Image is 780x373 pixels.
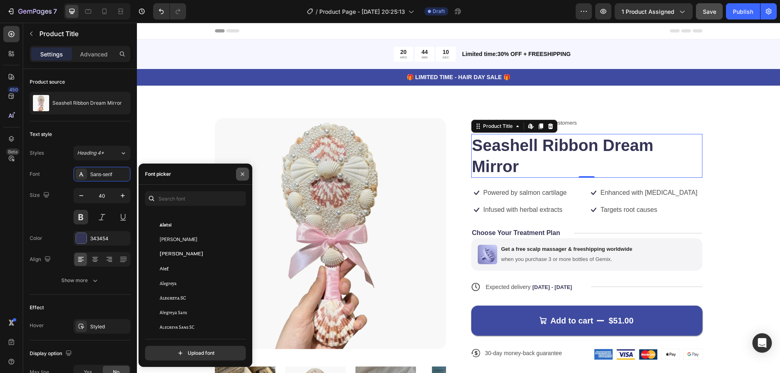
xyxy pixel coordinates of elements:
button: Publish [726,3,760,19]
div: Product source [30,78,65,86]
div: 10 [305,26,312,33]
div: Font picker [145,170,171,178]
span: Expected delivery [349,261,394,267]
p: Get a free scalp massager & freeshipping worldwide [364,223,496,230]
div: Upload font [176,349,214,357]
p: Targets root causes [464,183,520,192]
iframe: Design area [137,23,780,373]
div: $51.00 [471,292,497,304]
img: product feature img [33,95,49,111]
span: Heading 4* [77,149,104,157]
p: Infused with herbal extracts [347,183,426,192]
img: gempages_581661021412787048-c8af08b7-5cb0-4272-8681-a0afa1662814.png [502,326,520,337]
div: Beta [6,149,19,155]
input: Search font [145,191,246,206]
span: [PERSON_NAME] [160,236,197,243]
p: Powered by salmon cartilage [347,166,430,175]
div: 20 [263,26,270,33]
p: 7 [53,6,57,16]
span: 1 product assigned [622,7,674,16]
span: Alef [160,265,169,272]
p: when you purchase 3 or more bottles of Gemix. [364,233,496,240]
button: Save [696,3,723,19]
p: 🎁 LIMITED TIME - HAIR DAY SALE 🎁 [1,50,642,59]
img: gempages_581661021412787048-91917942-3665-41c3-8b04-826091756995.png [524,326,543,337]
div: Display option [30,348,74,359]
span: Alegreya Sans SC [160,323,194,331]
div: Size [30,190,51,201]
div: Effect [30,304,44,311]
div: Add to cart [414,293,457,303]
img: gempages_581661021412787048-181fd59d-3323-48a6-b165-c5f7190bbce4.png [547,326,565,337]
div: Color [30,235,42,242]
div: Text style [30,131,52,138]
span: [DATE] - [DATE] [395,261,435,267]
button: 7 [3,3,61,19]
div: Styled [90,323,128,330]
div: Sans-serif [90,171,128,178]
div: 343454 [90,235,128,242]
span: Save [703,8,716,15]
span: Alegreya [160,280,177,287]
span: Alegreya Sans [160,309,187,316]
p: Enhanced with [MEDICAL_DATA] [464,166,561,175]
span: / [316,7,318,16]
div: Show more [61,276,99,285]
span: Product Page - [DATE] 20:25:13 [319,7,405,16]
button: 1 product assigned [615,3,693,19]
button: Upload font [145,346,246,360]
span: Draft [433,8,445,15]
h1: Seashell Ribbon Dream Mirror [334,111,565,155]
div: 44 [284,26,291,33]
div: Hover [30,322,44,329]
p: SEC [305,33,312,37]
div: Font [30,170,40,178]
p: Limited time:30% OFF + FREESHIPPING [325,27,565,36]
p: Seashell Ribbon Dream Mirror [52,100,122,106]
div: Open Intercom Messenger [752,333,772,353]
div: Publish [733,7,753,16]
div: Styles [30,149,44,157]
span: Alatsi [160,221,171,229]
div: Product Title [344,100,377,107]
p: Choose Your Treatment Plan [335,206,423,215]
span: Alegreya SC [160,294,186,302]
p: Advanced [80,50,108,58]
div: 450 [8,86,19,93]
p: 30-day money-back guarantee [348,327,425,334]
button: Add to cart [334,283,565,313]
img: gempages_581661021412787048-17d76076-79d3-4ec2-bab8-4578ebc0c8b9.png [480,326,498,337]
img: gempages_581661021412787048-a75b71d4-2424-4613-8122-5860bfab88a1.png [457,326,476,337]
p: 122,000+ Happy Customers [374,96,440,104]
p: HRS [263,33,270,37]
p: MIN [284,33,291,37]
div: Align [30,254,52,265]
img: gempages_581661021412787048-4682a4af-bc63-4104-9e81-42e1181bce24.png [341,222,360,241]
button: Heading 4* [74,146,130,160]
div: Undo/Redo [153,3,186,19]
p: Settings [40,50,63,58]
button: Show more [30,273,130,288]
p: Product Title [39,29,127,39]
span: [PERSON_NAME] [160,250,203,258]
